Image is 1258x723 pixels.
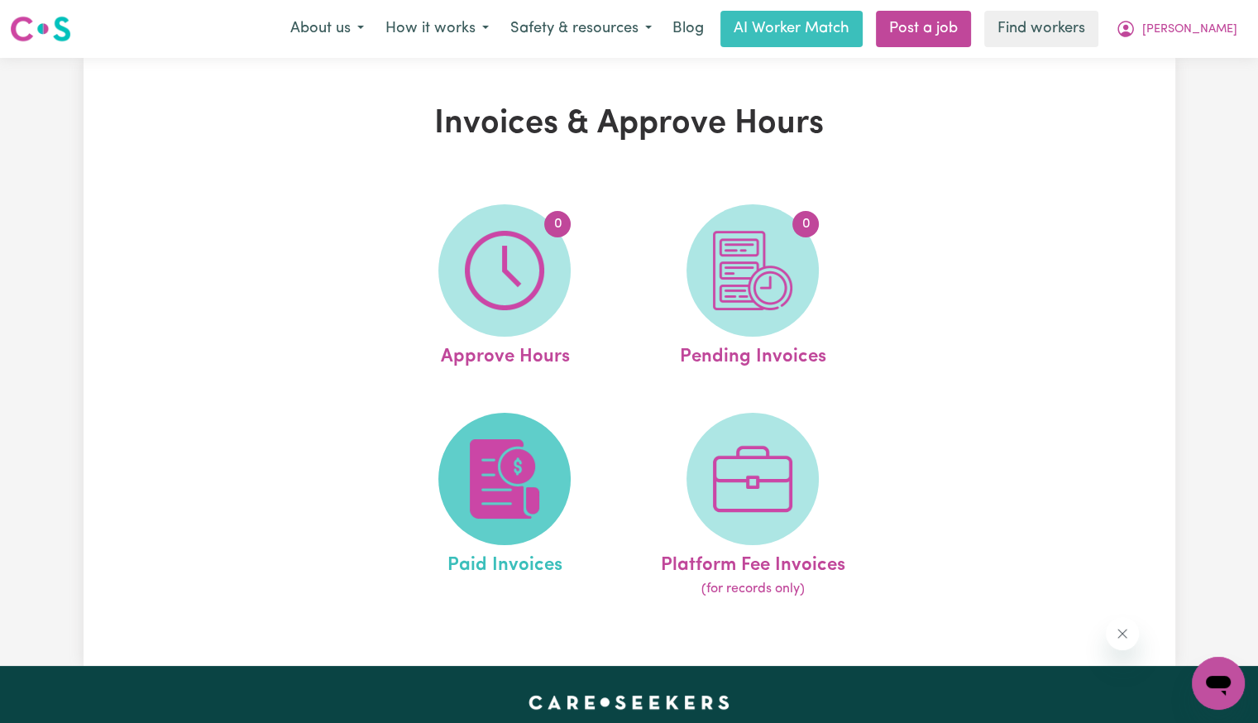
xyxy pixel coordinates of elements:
[10,12,100,25] span: Need any help?
[680,337,826,371] span: Pending Invoices
[375,12,500,46] button: How it works
[1142,21,1237,39] span: [PERSON_NAME]
[662,11,714,47] a: Blog
[984,11,1098,47] a: Find workers
[634,204,872,371] a: Pending Invoices
[275,104,983,144] h1: Invoices & Approve Hours
[10,10,71,48] a: Careseekers logo
[634,413,872,600] a: Platform Fee Invoices(for records only)
[280,12,375,46] button: About us
[701,579,805,599] span: (for records only)
[544,211,571,237] span: 0
[529,696,729,709] a: Careseekers home page
[661,545,845,580] span: Platform Fee Invoices
[792,211,819,237] span: 0
[1105,12,1248,46] button: My Account
[385,413,624,600] a: Paid Invoices
[385,204,624,371] a: Approve Hours
[447,545,562,580] span: Paid Invoices
[10,14,71,44] img: Careseekers logo
[1192,657,1245,710] iframe: Button to launch messaging window
[500,12,662,46] button: Safety & resources
[720,11,863,47] a: AI Worker Match
[1106,617,1139,650] iframe: Close message
[440,337,569,371] span: Approve Hours
[876,11,971,47] a: Post a job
